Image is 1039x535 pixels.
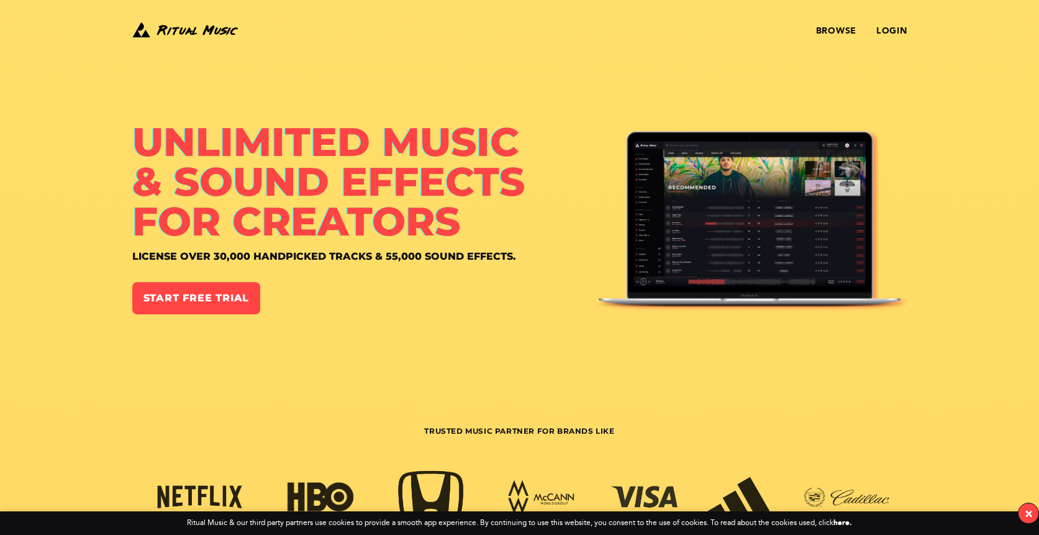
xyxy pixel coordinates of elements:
img: Ritual Music [597,128,907,318]
img: adidas [701,475,780,520]
div: × [1025,506,1033,521]
a: Start Free Trial [132,282,261,314]
img: cadillac [797,483,896,512]
img: honda [391,468,471,528]
img: mccann [502,479,581,516]
a: Login [876,26,907,36]
h1: Unlimited Music & Sound Effects for Creators [132,122,597,241]
a: here. [833,518,852,527]
img: netflix [150,482,250,513]
img: Ritual Music [132,20,238,40]
img: visa [605,483,684,512]
img: hbo [281,480,360,515]
a: Browse [816,26,856,36]
h4: License over 30,000 handpicked tracks & 55,000 sound effects. [132,251,597,262]
div: Ritual Music & our third party partners use cookies to provide a smooth app experience. By contin... [187,519,852,528]
h3: Trusted Music Partner for Brands Like [132,426,907,465]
